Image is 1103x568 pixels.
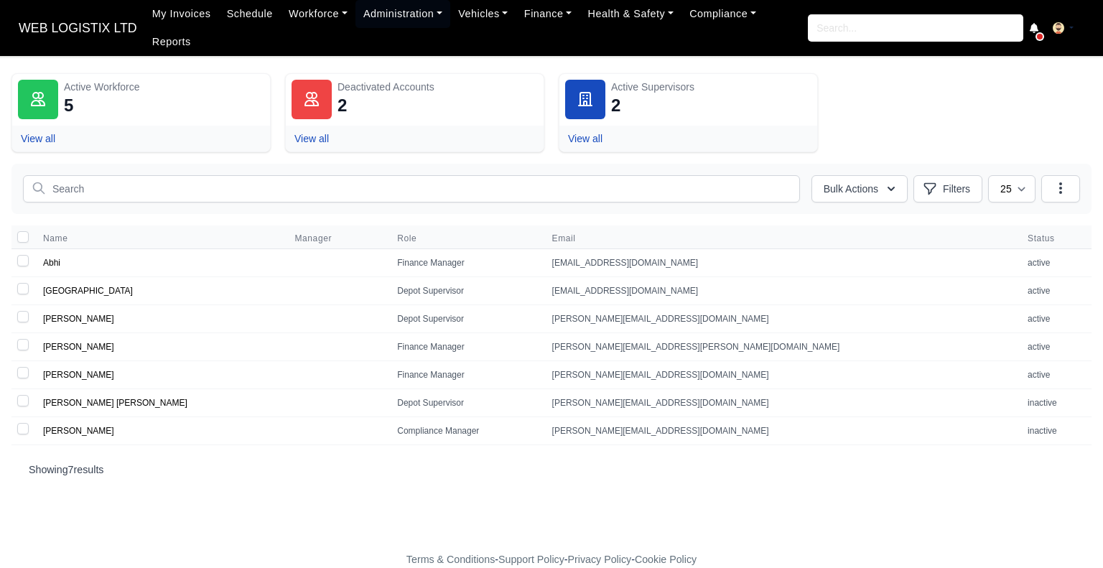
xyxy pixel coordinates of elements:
td: Finance Manager [388,249,543,277]
td: inactive [1019,389,1092,417]
button: Filters [913,175,982,202]
span: Status [1028,233,1083,244]
a: View all [294,133,329,144]
button: Manager [294,233,343,244]
td: active [1019,305,1092,333]
td: active [1019,333,1092,361]
a: Abhi [43,258,60,268]
a: Reports [144,28,199,56]
a: View all [568,133,602,144]
td: Finance Manager [388,361,543,389]
a: [PERSON_NAME] [43,426,114,436]
td: active [1019,361,1092,389]
div: 5 [64,94,73,117]
a: Privacy Policy [568,554,632,565]
a: WEB LOGISTIX LTD [11,14,144,42]
button: Role [397,233,428,244]
button: Name [43,233,79,244]
input: Search... [808,14,1023,42]
td: inactive [1019,417,1092,445]
div: Active Supervisors [611,80,811,94]
td: [EMAIL_ADDRESS][DOMAIN_NAME] [544,249,1019,277]
input: Search [23,175,800,202]
a: Terms & Conditions [406,554,495,565]
td: active [1019,249,1092,277]
a: [PERSON_NAME] [PERSON_NAME] [43,398,187,408]
div: 2 [338,94,347,117]
a: [PERSON_NAME] [43,314,114,324]
span: Email [552,233,1010,244]
a: [GEOGRAPHIC_DATA] [43,286,133,296]
span: Manager [294,233,332,244]
span: 7 [68,464,74,475]
div: 2 [611,94,620,117]
td: Depot Supervisor [388,389,543,417]
p: Showing results [29,462,1074,477]
td: Compliance Manager [388,417,543,445]
a: View all [21,133,55,144]
td: [PERSON_NAME][EMAIL_ADDRESS][DOMAIN_NAME] [544,417,1019,445]
td: [PERSON_NAME][EMAIL_ADDRESS][DOMAIN_NAME] [544,305,1019,333]
a: Cookie Policy [635,554,697,565]
a: Support Policy [498,554,564,565]
td: active [1019,277,1092,305]
td: Depot Supervisor [388,305,543,333]
td: Finance Manager [388,333,543,361]
a: [PERSON_NAME] [43,342,114,352]
div: Deactivated Accounts [338,80,538,94]
span: Role [397,233,416,244]
a: [PERSON_NAME] [43,370,114,380]
td: Depot Supervisor [388,277,543,305]
td: [PERSON_NAME][EMAIL_ADDRESS][DOMAIN_NAME] [544,361,1019,389]
span: Name [43,233,68,244]
td: [PERSON_NAME][EMAIL_ADDRESS][PERSON_NAME][DOMAIN_NAME] [544,333,1019,361]
div: Active Workforce [64,80,264,94]
div: - - - [142,551,961,568]
td: [PERSON_NAME][EMAIL_ADDRESS][DOMAIN_NAME] [544,389,1019,417]
td: [EMAIL_ADDRESS][DOMAIN_NAME] [544,277,1019,305]
button: Bulk Actions [811,175,908,202]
